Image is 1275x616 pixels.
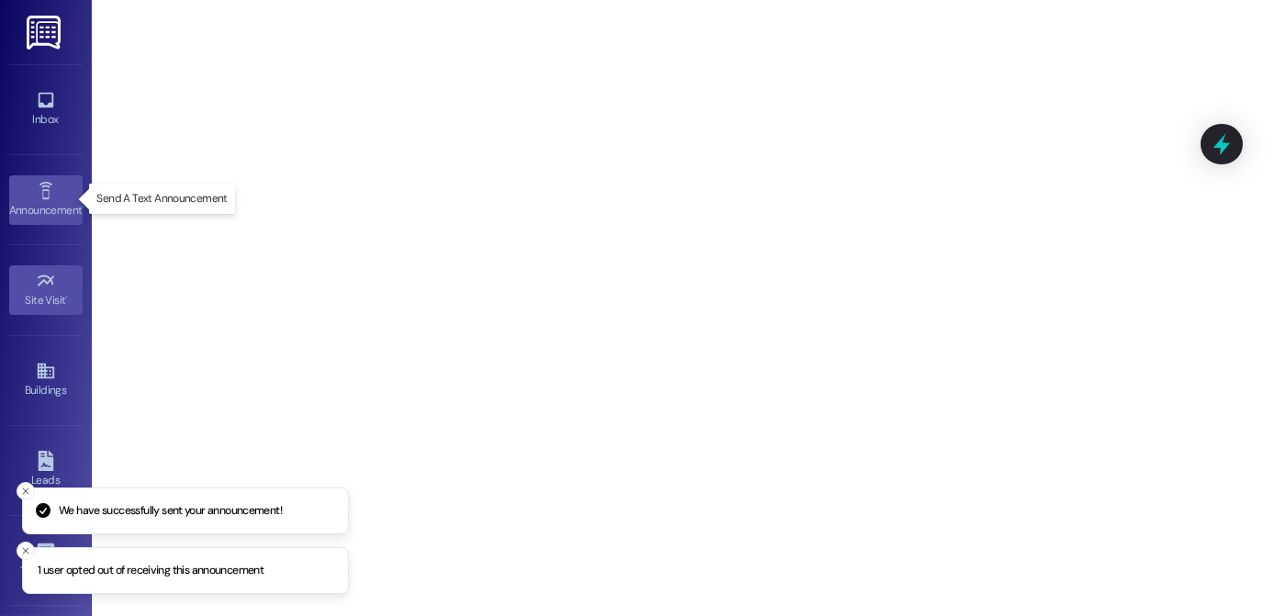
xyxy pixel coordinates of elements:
a: Leads [9,445,83,495]
button: Close toast [17,482,35,500]
a: Buildings [9,355,83,405]
p: 1 user opted out of receiving this announcement [38,563,263,579]
span: • [66,291,69,304]
button: Close toast [17,542,35,560]
p: Send A Text Announcement [96,191,228,207]
a: Templates • [9,536,83,586]
a: Site Visit • [9,265,83,315]
img: ResiDesk Logo [27,16,64,50]
a: Inbox [9,84,83,134]
span: • [82,201,84,214]
p: We have successfully sent your announcement! [59,503,282,520]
